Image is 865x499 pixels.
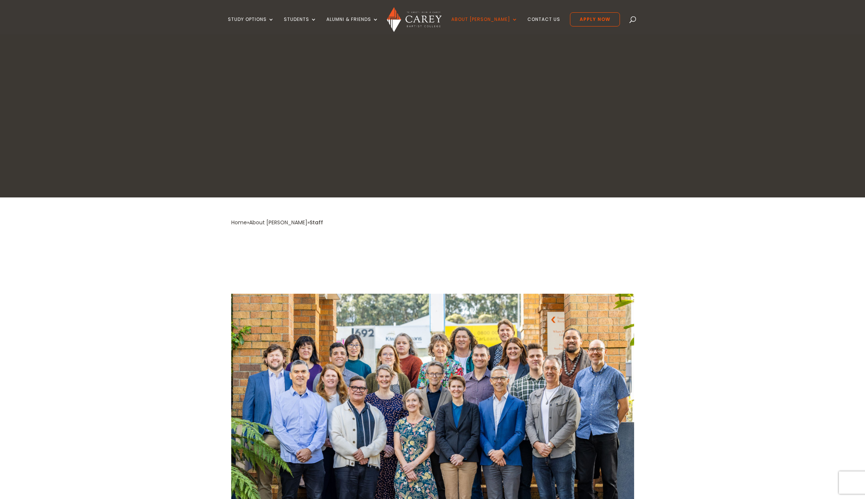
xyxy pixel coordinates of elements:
[527,17,560,34] a: Contact Us
[231,219,323,226] span: » »
[326,17,379,34] a: Alumni & Friends
[451,17,518,34] a: About [PERSON_NAME]
[387,7,442,32] img: Carey Baptist College
[310,219,323,226] span: Staff
[284,17,317,34] a: Students
[570,12,620,26] a: Apply Now
[231,219,247,226] a: Home
[228,17,274,34] a: Study Options
[249,219,307,226] a: About [PERSON_NAME]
